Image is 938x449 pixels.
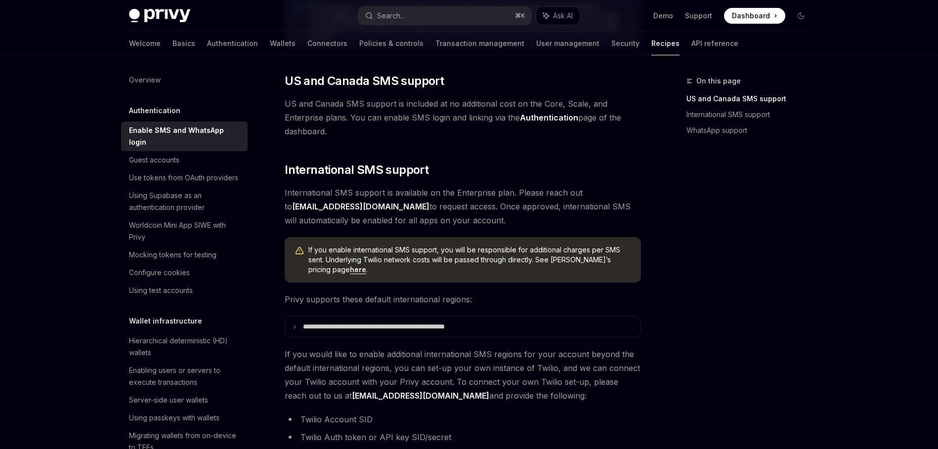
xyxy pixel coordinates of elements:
[308,245,631,275] span: If you enable international SMS support, you will be responsible for additional charges per SMS s...
[285,73,444,89] span: US and Canada SMS support
[696,75,741,87] span: On this page
[121,391,248,409] a: Server-side user wallets
[350,265,366,274] a: here
[352,391,489,401] a: [EMAIL_ADDRESS][DOMAIN_NAME]
[536,32,599,55] a: User management
[129,365,242,388] div: Enabling users or servers to execute transactions
[435,32,524,55] a: Transaction management
[553,11,573,21] span: Ask AI
[270,32,296,55] a: Wallets
[129,172,238,184] div: Use tokens from OAuth providers
[520,113,578,122] strong: Authentication
[285,430,641,444] li: Twilio Auth token or API key SID/secret
[121,332,248,362] a: Hierarchical deterministic (HD) wallets
[121,71,248,89] a: Overview
[129,219,242,243] div: Worldcoin Mini App SIWE with Privy
[121,187,248,216] a: Using Supabase as an authentication provider
[121,282,248,299] a: Using test accounts
[129,335,242,359] div: Hierarchical deterministic (HD) wallets
[129,249,216,261] div: Mocking tokens for testing
[121,246,248,264] a: Mocking tokens for testing
[129,154,179,166] div: Guest accounts
[686,107,817,122] a: International SMS support
[121,362,248,391] a: Enabling users or servers to execute transactions
[129,394,208,406] div: Server-side user wallets
[285,186,641,227] span: International SMS support is available on the Enterprise plan. Please reach out to to request acc...
[129,9,190,23] img: dark logo
[292,202,429,212] a: [EMAIL_ADDRESS][DOMAIN_NAME]
[358,7,531,25] button: Search...⌘K
[732,11,770,21] span: Dashboard
[129,285,193,296] div: Using test accounts
[285,347,641,403] span: If you would like to enable additional international SMS regions for your account beyond the defa...
[359,32,424,55] a: Policies & controls
[377,10,405,22] div: Search...
[536,7,580,25] button: Ask AI
[129,412,219,424] div: Using passkeys with wallets
[285,162,428,178] span: International SMS support
[685,11,712,21] a: Support
[121,169,248,187] a: Use tokens from OAuth providers
[121,264,248,282] a: Configure cookies
[515,12,525,20] span: ⌘ K
[686,122,817,138] a: WhatsApp support
[611,32,640,55] a: Security
[172,32,195,55] a: Basics
[121,151,248,169] a: Guest accounts
[129,105,180,117] h5: Authentication
[724,8,785,24] a: Dashboard
[129,267,190,279] div: Configure cookies
[129,315,202,327] h5: Wallet infrastructure
[653,11,673,21] a: Demo
[651,32,680,55] a: Recipes
[207,32,258,55] a: Authentication
[285,412,641,426] li: Twilio Account SID
[121,216,248,246] a: Worldcoin Mini App SIWE with Privy
[793,8,809,24] button: Toggle dark mode
[285,292,641,306] span: Privy supports these default international regions:
[129,124,242,148] div: Enable SMS and WhatsApp login
[129,74,161,86] div: Overview
[285,97,641,138] span: US and Canada SMS support is included at no additional cost on the Core, Scale, and Enterprise pl...
[129,190,242,213] div: Using Supabase as an authentication provider
[129,32,161,55] a: Welcome
[307,32,347,55] a: Connectors
[686,91,817,107] a: US and Canada SMS support
[121,409,248,427] a: Using passkeys with wallets
[691,32,738,55] a: API reference
[295,246,304,256] svg: Warning
[121,122,248,151] a: Enable SMS and WhatsApp login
